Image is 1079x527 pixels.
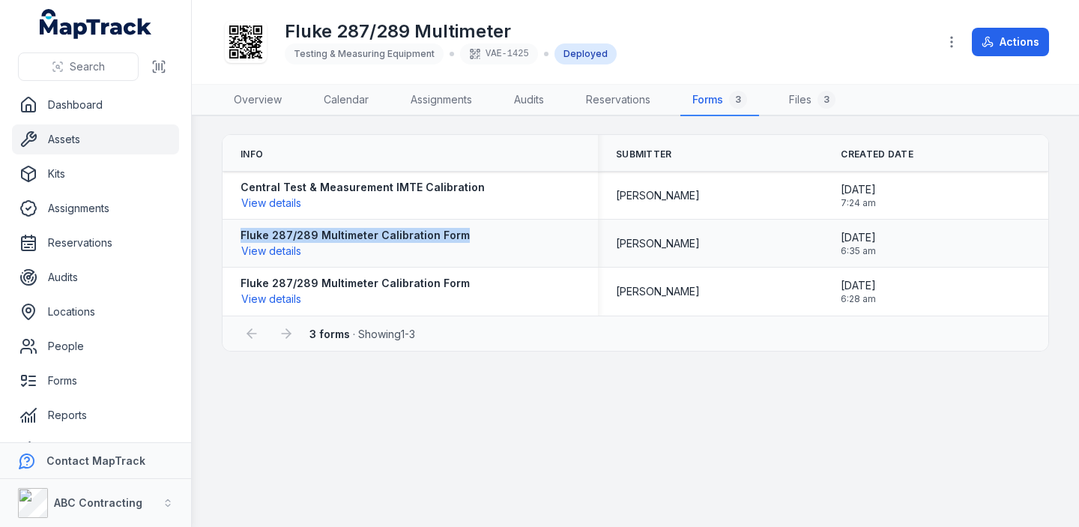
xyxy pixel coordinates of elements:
[680,85,759,116] a: Forms3
[554,43,617,64] div: Deployed
[616,236,700,251] span: [PERSON_NAME]
[241,228,470,243] strong: Fluke 287/289 Multimeter Calibration Form
[729,91,747,109] div: 3
[285,19,617,43] h1: Fluke 287/289 Multimeter
[12,366,179,396] a: Forms
[18,52,139,81] button: Search
[841,230,876,257] time: 8/20/2025, 6:35:19 AM
[12,297,179,327] a: Locations
[46,454,145,467] strong: Contact MapTrack
[12,124,179,154] a: Assets
[399,85,484,116] a: Assignments
[241,180,485,195] strong: Central Test & Measurement IMTE Calibration
[841,148,913,160] span: Created Date
[12,331,179,361] a: People
[241,195,302,211] button: View details
[241,148,263,160] span: Info
[12,400,179,430] a: Reports
[841,278,876,293] span: [DATE]
[841,182,876,197] span: [DATE]
[841,182,876,209] time: 8/20/2025, 7:24:40 AM
[841,245,876,257] span: 6:35 am
[841,197,876,209] span: 7:24 am
[460,43,538,64] div: VAE-1425
[841,293,876,305] span: 6:28 am
[616,188,700,203] span: [PERSON_NAME]
[574,85,662,116] a: Reservations
[309,328,415,340] span: · Showing 1 - 3
[54,496,142,509] strong: ABC Contracting
[841,230,876,245] span: [DATE]
[12,262,179,292] a: Audits
[841,278,876,305] time: 8/20/2025, 6:28:32 AM
[241,276,470,291] strong: Fluke 287/289 Multimeter Calibration Form
[222,85,294,116] a: Overview
[309,328,350,340] strong: 3 forms
[40,9,152,39] a: MapTrack
[294,48,435,59] span: Testing & Measuring Equipment
[12,90,179,120] a: Dashboard
[777,85,847,116] a: Files3
[616,284,700,299] span: [PERSON_NAME]
[12,228,179,258] a: Reservations
[12,435,179,465] a: Alerts
[502,85,556,116] a: Audits
[241,243,302,259] button: View details
[241,291,302,307] button: View details
[70,59,105,74] span: Search
[12,193,179,223] a: Assignments
[312,85,381,116] a: Calendar
[12,159,179,189] a: Kits
[972,28,1049,56] button: Actions
[817,91,835,109] div: 3
[616,148,672,160] span: Submitter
